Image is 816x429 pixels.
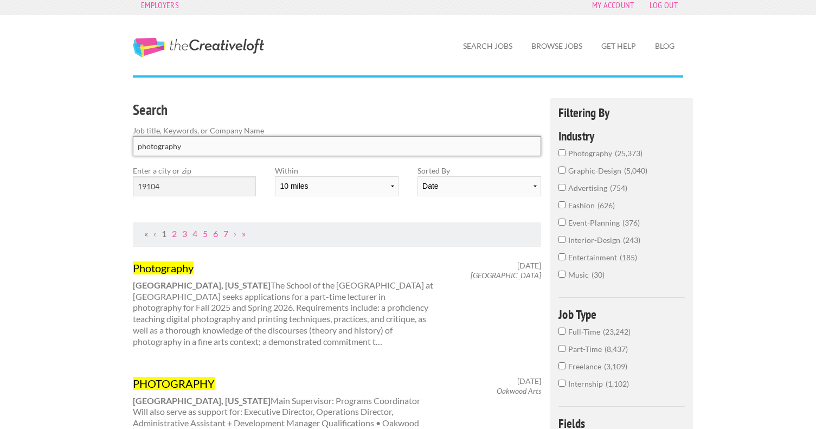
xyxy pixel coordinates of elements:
[558,380,566,387] input: Internship1,102
[558,167,566,174] input: graphic-design5,040
[133,261,434,275] a: Photography
[605,344,628,354] span: 8,437
[162,228,166,239] a: Page 1
[133,280,271,290] strong: [GEOGRAPHIC_DATA], [US_STATE]
[568,327,603,336] span: Full-Time
[558,219,566,226] input: event-planning376
[192,228,197,239] a: Page 4
[620,253,637,262] span: 185
[471,271,541,280] em: [GEOGRAPHIC_DATA]
[597,201,615,210] span: 626
[558,328,566,335] input: Full-Time23,242
[558,149,566,156] input: photography25,373
[624,166,647,175] span: 5,040
[213,228,218,239] a: Page 6
[568,253,620,262] span: entertainment
[223,228,228,239] a: Page 7
[558,253,566,260] input: entertainment185
[133,376,434,390] a: PHOTOGRAPHY
[568,149,615,158] span: photography
[615,149,642,158] span: 25,373
[558,184,566,191] input: advertising754
[454,34,521,59] a: Search Jobs
[133,125,541,136] label: Job title, Keywords, or Company Name
[606,379,629,388] span: 1,102
[558,236,566,243] input: interior-design243
[182,228,187,239] a: Page 3
[646,34,683,59] a: Blog
[568,183,610,193] span: advertising
[124,261,444,348] div: The School of the [GEOGRAPHIC_DATA] at [GEOGRAPHIC_DATA] seeks applications for a part-time lectu...
[517,261,541,271] span: [DATE]
[568,379,606,388] span: Internship
[623,235,640,245] span: 243
[517,376,541,386] span: [DATE]
[568,344,605,354] span: Part-Time
[133,100,541,120] h3: Search
[133,261,194,274] mark: Photography
[133,377,215,390] mark: PHOTOGRAPHY
[558,130,685,142] h4: Industry
[558,106,685,119] h4: Filtering By
[234,228,236,239] a: Next Page
[558,345,566,352] input: Part-Time8,437
[242,228,246,239] a: Last Page, Page 3263
[558,201,566,208] input: fashion626
[610,183,627,193] span: 754
[568,166,624,175] span: graphic-design
[558,308,685,321] h4: Job Type
[497,386,541,395] em: Oakwood Arts
[133,136,541,156] input: Search
[568,362,604,371] span: Freelance
[604,362,627,371] span: 3,109
[568,270,592,279] span: music
[568,218,622,227] span: event-planning
[153,228,156,239] span: Previous Page
[523,34,591,59] a: Browse Jobs
[144,228,148,239] span: First Page
[593,34,645,59] a: Get Help
[592,270,605,279] span: 30
[417,165,541,176] label: Sorted By
[133,395,271,406] strong: [GEOGRAPHIC_DATA], [US_STATE]
[133,38,264,57] a: The Creative Loft
[275,165,398,176] label: Within
[558,362,566,369] input: Freelance3,109
[558,271,566,278] input: music30
[622,218,640,227] span: 376
[133,165,256,176] label: Enter a city or zip
[417,176,541,196] select: Sort results by
[203,228,208,239] a: Page 5
[172,228,177,239] a: Page 2
[603,327,631,336] span: 23,242
[568,235,623,245] span: interior-design
[568,201,597,210] span: fashion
